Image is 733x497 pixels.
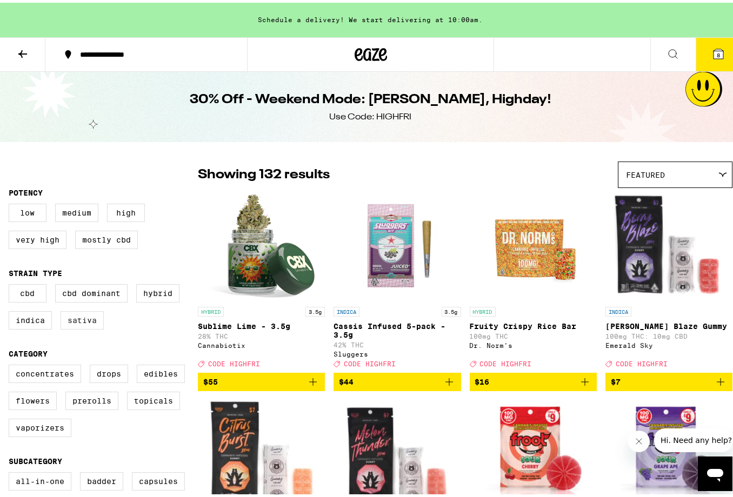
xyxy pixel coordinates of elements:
[9,416,71,434] label: Vaporizers
[611,375,621,384] span: $7
[137,362,185,380] label: Edibles
[344,358,396,365] span: CODE HIGHFRI
[132,469,185,488] label: Capsules
[605,330,732,337] p: 100mg THC: 10mg CBD
[198,370,325,388] button: Add to bag
[55,201,98,219] label: Medium
[9,469,71,488] label: All-In-One
[334,304,359,314] p: INDICA
[605,304,631,314] p: INDICA
[9,308,52,327] label: Indica
[198,304,224,314] p: HYBRID
[626,168,665,177] span: Featured
[605,191,732,370] a: Open page for Berry Blaze Gummy from Emerald Sky
[343,191,451,299] img: Sluggers - Cassis Infused 5-pack - 3.5g
[334,191,461,370] a: Open page for Cassis Infused 5-pack - 3.5g from Sluggers
[198,191,325,370] a: Open page for Sublime Lime - 3.5g from Cannabiotix
[616,358,668,365] span: CODE HIGHFRI
[190,88,551,106] h1: 30% Off - Weekend Mode: [PERSON_NAME], Highday!
[339,375,354,384] span: $44
[470,370,597,388] button: Add to bag
[475,375,490,384] span: $16
[605,339,732,346] div: Emerald Sky
[305,304,325,314] p: 3.5g
[442,304,461,314] p: 3.5g
[9,347,48,355] legend: Category
[9,186,43,194] legend: Potency
[470,330,597,337] p: 100mg THC
[136,281,179,300] label: Hybrid
[698,454,732,488] iframe: Button to launch messaging window
[208,358,260,365] span: CODE HIGHFRI
[330,109,412,120] div: Use Code: HIGHFRI
[80,469,123,488] label: Badder
[628,428,650,449] iframe: Close message
[90,362,128,380] label: Drops
[334,370,461,388] button: Add to bag
[198,319,325,328] p: Sublime Lime - 3.5g
[334,348,461,355] div: Sluggers
[605,370,732,388] button: Add to bag
[208,191,316,299] img: Cannabiotix - Sublime Lime - 3.5g
[9,201,46,219] label: Low
[334,319,461,337] p: Cassis Infused 5-pack - 3.5g
[9,281,46,300] label: CBD
[470,319,597,328] p: Fruity Crispy Rice Bar
[470,339,597,346] div: Dr. Norm's
[479,191,587,299] img: Dr. Norm's - Fruity Crispy Rice Bar
[9,266,62,275] legend: Strain Type
[717,49,720,56] span: 8
[611,191,727,299] img: Emerald Sky - Berry Blaze Gummy
[65,389,118,407] label: Prerolls
[470,304,496,314] p: HYBRID
[127,389,180,407] label: Topicals
[9,389,57,407] label: Flowers
[9,454,62,463] legend: Subcategory
[203,375,218,384] span: $55
[107,201,145,219] label: High
[55,281,128,300] label: CBD Dominant
[198,163,330,182] p: Showing 132 results
[9,362,81,380] label: Concentrates
[480,358,532,365] span: CODE HIGHFRI
[198,330,325,337] p: 28% THC
[605,319,732,328] p: [PERSON_NAME] Blaze Gummy
[61,308,104,327] label: Sativa
[654,426,732,449] iframe: Message from company
[198,339,325,346] div: Cannabiotix
[334,339,461,346] p: 42% THC
[9,228,66,246] label: Very High
[75,228,138,246] label: Mostly CBD
[470,191,597,370] a: Open page for Fruity Crispy Rice Bar from Dr. Norm's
